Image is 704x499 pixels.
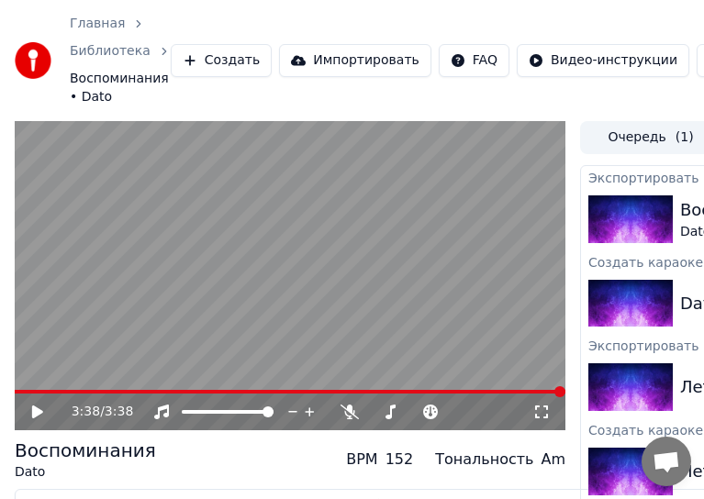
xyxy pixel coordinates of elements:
div: Воспоминания [15,438,156,463]
div: 152 [386,449,414,471]
span: Воспоминания • Dato [70,70,171,106]
div: Тональность [435,449,533,471]
button: Создать [171,44,272,77]
button: FAQ [439,44,509,77]
a: Библиотека [70,42,151,61]
button: Видео-инструкции [517,44,689,77]
button: Импортировать [279,44,431,77]
nav: breadcrumb [70,15,171,106]
span: 3:38 [105,403,133,421]
div: Открытый чат [642,437,691,486]
div: Am [541,449,565,471]
div: / [72,403,116,421]
a: Главная [70,15,125,33]
span: ( 1 ) [676,128,694,147]
img: youka [15,42,51,79]
span: 3:38 [72,403,100,421]
div: BPM [346,449,377,471]
div: Dato [15,463,156,482]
